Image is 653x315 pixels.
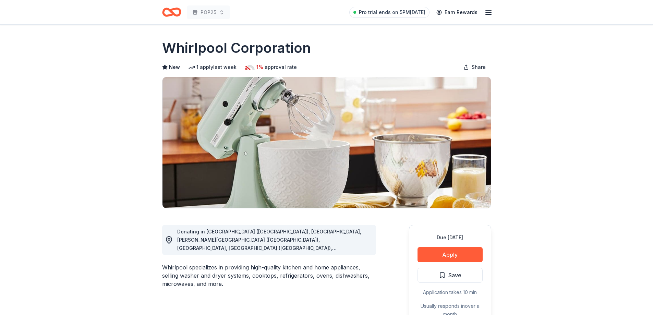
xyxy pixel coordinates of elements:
[177,229,361,259] span: Donating in [GEOGRAPHIC_DATA] ([GEOGRAPHIC_DATA]), [GEOGRAPHIC_DATA], [PERSON_NAME][GEOGRAPHIC_DA...
[265,63,297,71] span: approval rate
[349,7,430,18] a: Pro trial ends on 5PM[DATE]
[458,60,491,74] button: Share
[432,6,482,19] a: Earn Rewards
[359,8,425,16] span: Pro trial ends on 5PM[DATE]
[418,247,483,262] button: Apply
[162,38,311,58] h1: Whirlpool Corporation
[201,8,216,16] span: POP25
[418,288,483,296] div: Application takes 10 min
[162,263,376,288] div: Whirlpool specializes in providing high-quality kitchen and home appliances, selling washer and d...
[169,63,180,71] span: New
[418,268,483,283] button: Save
[187,5,230,19] button: POP25
[472,63,486,71] span: Share
[256,63,263,71] span: 1%
[448,271,461,280] span: Save
[418,233,483,242] div: Due [DATE]
[162,4,181,20] a: Home
[188,63,237,71] div: 1 apply last week
[162,77,491,208] img: Image for Whirlpool Corporation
